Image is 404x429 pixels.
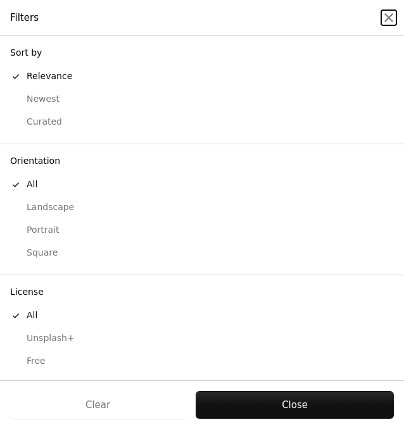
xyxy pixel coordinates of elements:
[10,70,394,83] div: Relevance
[10,116,394,128] div: Curated
[10,247,394,259] div: Square
[196,391,394,419] button: Close
[10,93,394,106] div: Newest
[10,178,394,191] div: All
[10,391,186,419] button: Clear
[10,10,39,25] h3: Filters
[10,309,394,322] div: All
[10,355,394,368] div: Free
[10,201,394,214] div: Landscape
[10,332,394,345] div: Unsplash+
[10,224,394,237] div: Portrait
